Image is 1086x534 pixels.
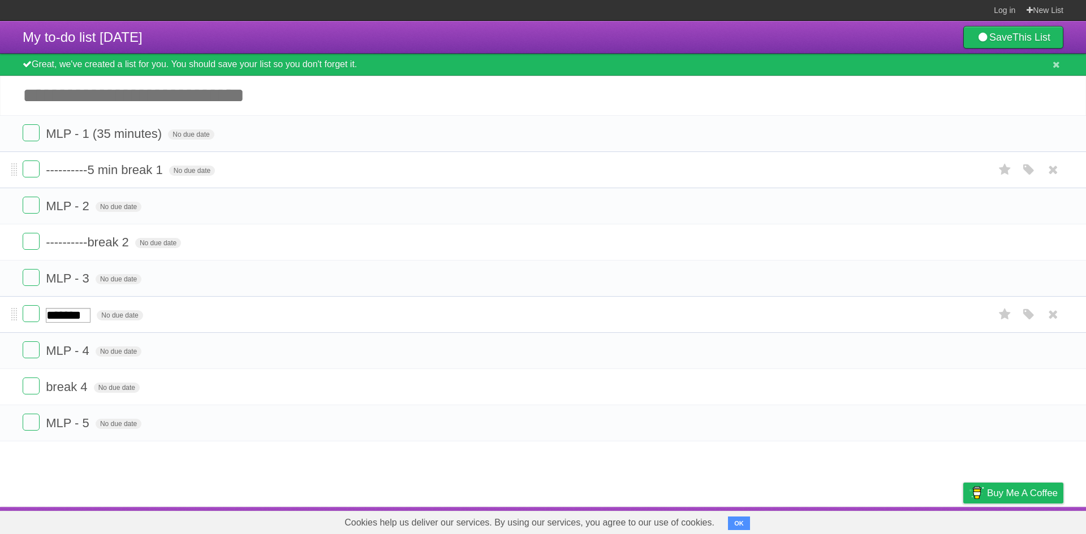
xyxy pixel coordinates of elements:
span: MLP - 3 [46,271,92,285]
label: Star task [994,160,1016,179]
a: SaveThis List [963,26,1063,49]
span: No due date [96,202,141,212]
span: ----------5 min break 1 [46,163,166,177]
span: ----------break 2 [46,235,132,249]
span: MLP - 2 [46,199,92,213]
span: No due date [96,346,141,357]
span: MLP - 4 [46,344,92,358]
label: Done [23,160,40,177]
label: Done [23,269,40,286]
span: No due date [169,166,215,176]
label: Done [23,341,40,358]
label: Star task [994,305,1016,324]
label: Done [23,233,40,250]
a: Buy me a coffee [963,483,1063,503]
span: No due date [135,238,181,248]
b: This List [1012,32,1050,43]
span: No due date [168,129,214,140]
a: Privacy [949,510,978,531]
label: Done [23,305,40,322]
img: Buy me a coffee [969,483,984,502]
span: Cookies help us deliver our services. By using our services, you agree to our use of cookies. [333,511,726,534]
button: OK [728,516,750,530]
a: Developers [850,510,896,531]
span: No due date [96,274,141,284]
span: My to-do list [DATE] [23,29,143,45]
span: MLP - 5 [46,416,92,430]
a: About [813,510,837,531]
a: Terms [910,510,935,531]
span: No due date [96,419,141,429]
a: Suggest a feature [992,510,1063,531]
span: No due date [94,383,140,393]
span: No due date [97,310,143,320]
span: break 4 [46,380,90,394]
label: Done [23,377,40,394]
label: Done [23,197,40,214]
label: Done [23,414,40,431]
span: MLP - 1 (35 minutes) [46,127,165,141]
span: Buy me a coffee [987,483,1058,503]
label: Done [23,124,40,141]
